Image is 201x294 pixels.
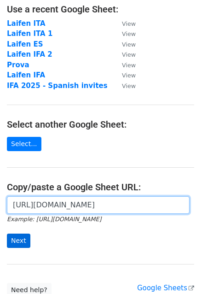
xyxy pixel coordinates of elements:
a: IFA 2025 - Spanish invites [7,82,108,90]
div: Widget chat [155,250,201,294]
iframe: Chat Widget [155,250,201,294]
a: View [113,29,136,38]
h4: Select another Google Sheet: [7,119,194,130]
small: View [122,51,136,58]
a: Laifen ITA 1 [7,29,52,38]
a: View [113,71,136,79]
a: Google Sheets [137,284,194,292]
small: View [122,62,136,69]
a: View [113,82,136,90]
a: Laifen ES [7,40,43,48]
small: View [122,72,136,79]
h4: Use a recent Google Sheet: [7,4,194,15]
a: View [113,19,136,28]
small: View [122,82,136,89]
a: Select... [7,137,41,151]
a: View [113,61,136,69]
a: Prova [7,61,29,69]
small: Example: [URL][DOMAIN_NAME] [7,216,101,223]
small: View [122,20,136,27]
h4: Copy/paste a Google Sheet URL: [7,182,194,193]
a: Laifen ITA [7,19,46,28]
input: Paste your Google Sheet URL here [7,196,190,214]
a: View [113,50,136,59]
input: Next [7,234,30,248]
a: View [113,40,136,48]
small: View [122,41,136,48]
small: View [122,30,136,37]
a: Laifen IFA [7,71,45,79]
a: Laifen IFA 2 [7,50,52,59]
